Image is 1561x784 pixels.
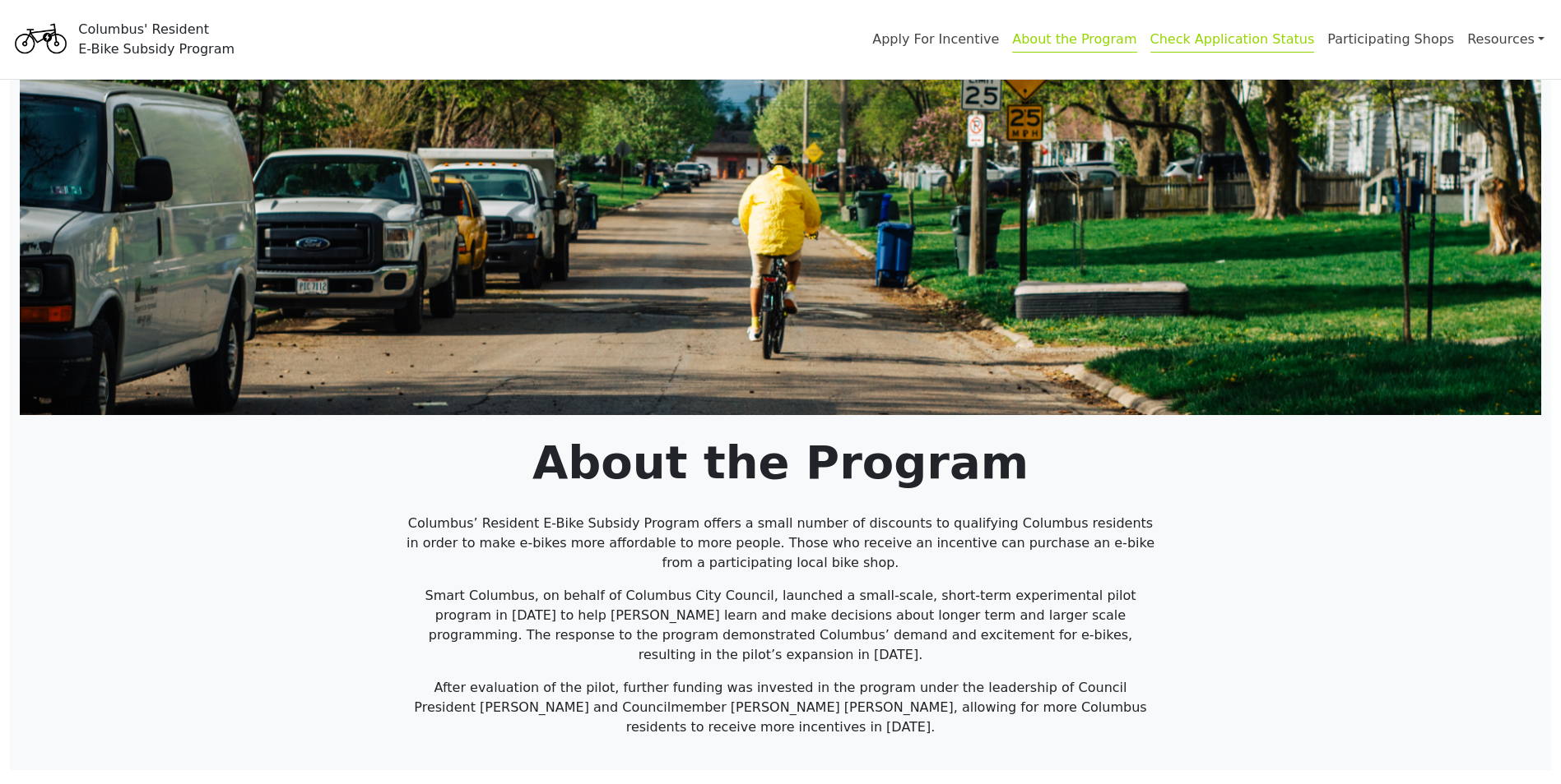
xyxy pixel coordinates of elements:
p: Columbus’ Resident E-Bike Subsidy Program offers a small number of discounts to qualifying Columb... [405,514,1156,573]
a: Apply For Incentive [872,31,999,47]
a: Columbus' ResidentE-Bike Subsidy Program [10,29,235,48]
div: Columbus' Resident E-Bike Subsidy Program [78,20,235,59]
h1: About the Program [20,435,1541,490]
img: Program logo [10,11,72,68]
p: After evaluation of the pilot, further funding was invested in the program under the leadership o... [405,678,1156,737]
a: Check Application Status [1150,31,1315,53]
a: Resources [1467,23,1545,56]
img: HeaderBG.png [20,80,1541,415]
a: Participating Shops [1327,31,1454,47]
a: About the Program [1012,31,1136,53]
p: Smart Columbus, on behalf of Columbus City Council, launched a small-scale, short-term experiment... [405,586,1156,665]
